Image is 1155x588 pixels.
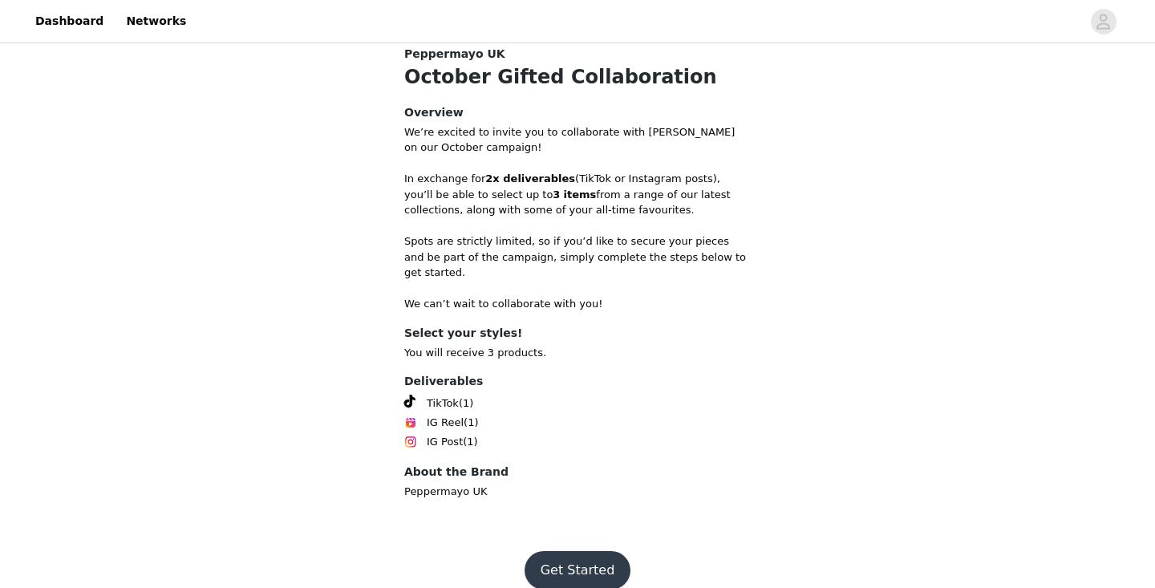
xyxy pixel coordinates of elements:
[404,325,751,342] h4: Select your styles!
[464,415,478,431] span: (1)
[116,3,196,39] a: Networks
[404,373,751,390] h4: Deliverables
[427,415,464,431] span: IG Reel
[459,395,473,412] span: (1)
[404,63,751,91] h1: October Gifted Collaboration
[404,124,751,156] p: We’re excited to invite you to collaborate with [PERSON_NAME] on our October campaign!
[404,345,751,361] p: You will receive 3 products.
[404,416,417,429] img: Instagram Reels Icon
[404,484,751,500] p: Peppermayo UK
[404,46,505,63] span: Peppermayo UK
[404,296,751,312] p: We can’t wait to collaborate with you!
[427,395,459,412] span: TikTok
[485,172,575,185] strong: 2x deliverables
[404,171,751,218] p: In exchange for (TikTok or Instagram posts), you’ll be able to select up to from a range of our l...
[564,189,597,201] strong: items
[553,189,560,201] strong: 3
[404,233,751,281] p: Spots are strictly limited, so if you’d like to secure your pieces and be part of the campaign, s...
[26,3,113,39] a: Dashboard
[427,434,463,450] span: IG Post
[404,104,751,121] h4: Overview
[404,464,751,481] h4: About the Brand
[463,434,477,450] span: (1)
[404,436,417,448] img: Instagram Icon
[1096,9,1111,34] div: avatar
